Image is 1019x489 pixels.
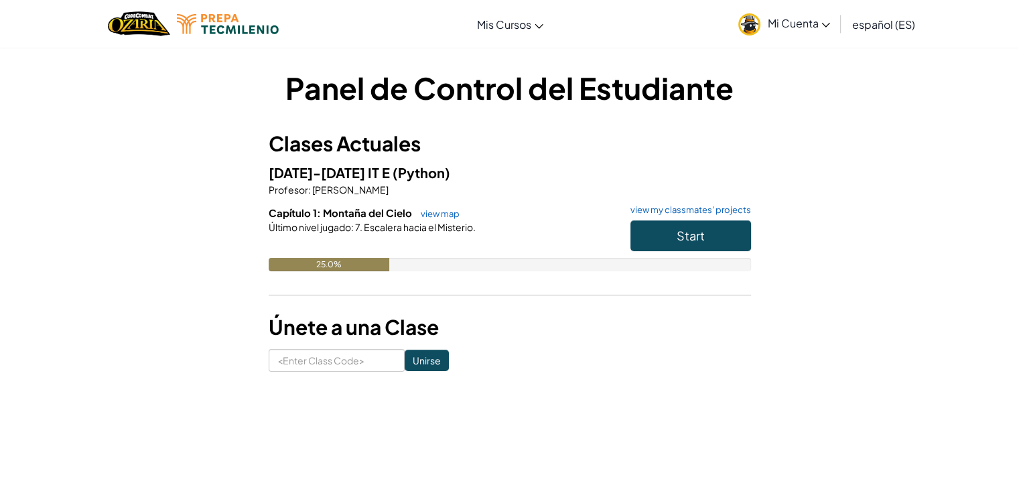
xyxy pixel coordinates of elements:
[108,10,170,38] img: Home
[269,164,393,181] span: [DATE]-[DATE] IT E
[311,184,389,196] span: [PERSON_NAME]
[852,17,914,31] span: español (ES)
[624,206,751,214] a: view my classmates' projects
[269,312,751,342] h3: Únete a una Clase
[269,349,405,372] input: <Enter Class Code>
[845,6,921,42] a: español (ES)
[269,67,751,109] h1: Panel de Control del Estudiante
[362,221,476,233] span: Escalera hacia el Misterio.
[269,184,308,196] span: Profesor
[269,258,389,271] div: 25.0%
[269,129,751,159] h3: Clases Actuales
[108,10,170,38] a: Ozaria by CodeCombat logo
[767,16,830,30] span: Mi Cuenta
[470,6,550,42] a: Mis Cursos
[393,164,450,181] span: (Python)
[677,228,705,243] span: Start
[630,220,751,251] button: Start
[405,350,449,371] input: Unirse
[732,3,837,45] a: Mi Cuenta
[414,208,460,219] a: view map
[351,221,354,233] span: :
[477,17,531,31] span: Mis Cursos
[177,14,279,34] img: Tecmilenio logo
[354,221,362,233] span: 7.
[269,206,414,219] span: Capítulo 1: Montaña del Cielo
[269,221,351,233] span: Último nivel jugado
[738,13,760,36] img: avatar
[308,184,311,196] span: :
